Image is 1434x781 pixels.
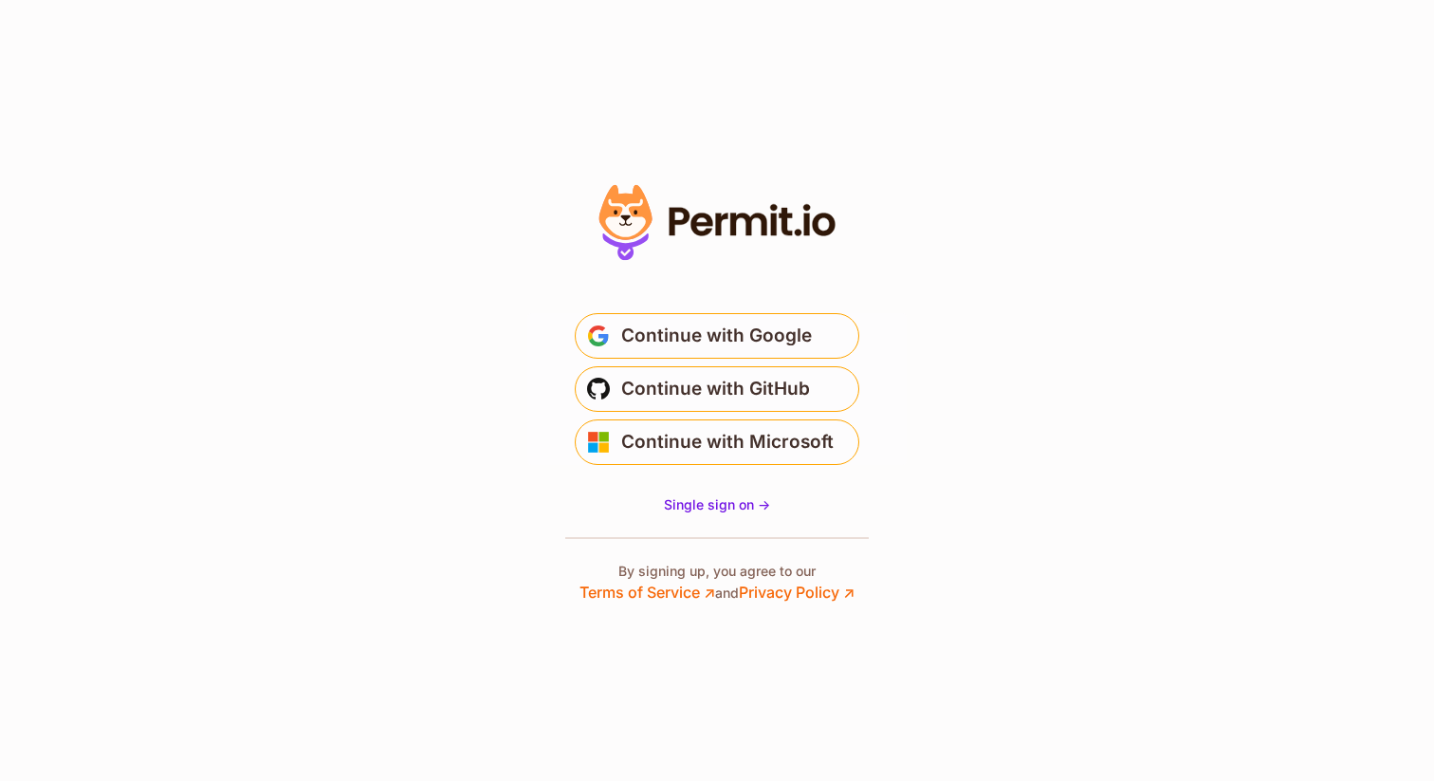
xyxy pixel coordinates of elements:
[621,427,834,457] span: Continue with Microsoft
[575,419,859,465] button: Continue with Microsoft
[579,562,855,604] p: By signing up, you agree to our and
[621,321,812,351] span: Continue with Google
[664,495,770,514] a: Single sign on ->
[664,496,770,512] span: Single sign on ->
[575,313,859,359] button: Continue with Google
[575,366,859,412] button: Continue with GitHub
[579,583,715,602] a: Terms of Service ↗
[621,374,810,404] span: Continue with GitHub
[739,583,855,602] a: Privacy Policy ↗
